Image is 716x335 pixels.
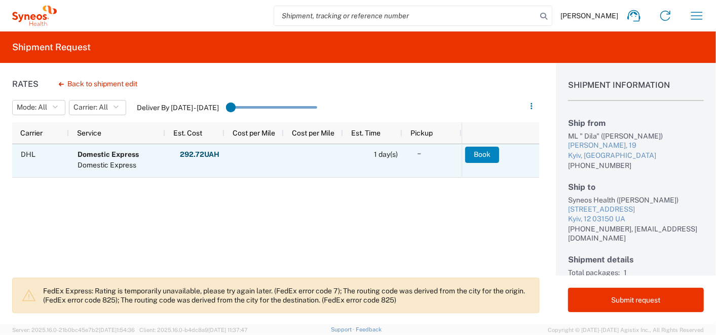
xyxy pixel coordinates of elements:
[233,129,275,137] span: Cost per Mile
[208,327,248,333] span: [DATE] 11:37:47
[12,327,135,333] span: Server: 2025.16.0-21b0bc45e7b
[568,161,704,170] div: [PHONE_NUMBER]
[139,327,248,333] span: Client: 2025.16.0-b4dc8a9
[560,11,618,20] span: [PERSON_NAME]
[292,129,334,137] span: Cost per Mile
[173,129,202,137] span: Est. Cost
[69,100,126,115] button: Carrier: All
[568,80,704,101] h1: Shipment Information
[465,147,499,163] button: Book
[78,160,139,171] div: Domestic Express
[17,103,47,112] span: Mode: All
[568,214,704,224] div: Kyiv, 12 03150 UA
[568,131,704,141] div: ML " Dila" ([PERSON_NAME])
[568,141,704,151] div: [PERSON_NAME], 19
[568,195,704,205] div: Syneos Health ([PERSON_NAME])
[20,129,43,137] span: Carrier
[568,255,704,264] h2: Shipment details
[568,288,704,312] button: Submit request
[137,103,219,112] label: Deliver By [DATE] - [DATE]
[12,79,39,89] h1: Rates
[568,268,620,277] div: Total packages:
[51,75,145,93] button: Back to shipment edit
[568,141,704,160] a: [PERSON_NAME], 19Kyiv, [GEOGRAPHIC_DATA]
[568,151,704,161] div: Kyiv, [GEOGRAPHIC_DATA]
[568,118,704,128] h2: Ship from
[274,6,537,25] input: Shipment, tracking or reference number
[568,205,704,215] div: [STREET_ADDRESS]
[179,147,220,163] button: 292.72UAH
[180,150,219,159] strong: 292.72 UAH
[77,129,101,137] span: Service
[43,286,531,305] p: FedEx Express: Rating is temporarily unavailable, please try again later. (FedEx error code 7); T...
[95,327,135,333] span: 2[DATE]1:54:36
[78,150,139,158] b: Domestic Express
[12,100,65,115] button: Mode: All
[548,325,704,334] span: Copyright © [DATE]-[DATE] Agistix Inc., All Rights Reserved
[624,268,704,277] div: 1
[568,182,704,192] h2: Ship to
[568,205,704,224] a: [STREET_ADDRESS]Kyiv, 12 03150 UA
[351,129,381,137] span: Est. Time
[374,150,398,158] span: 1 day(s)
[356,326,382,332] a: Feedback
[12,41,91,53] h2: Shipment Request
[410,129,433,137] span: Pickup
[331,326,356,332] a: Support
[73,103,108,112] span: Carrier: All
[568,224,704,243] div: [PHONE_NUMBER], [EMAIL_ADDRESS][DOMAIN_NAME]
[21,150,35,158] span: DHL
